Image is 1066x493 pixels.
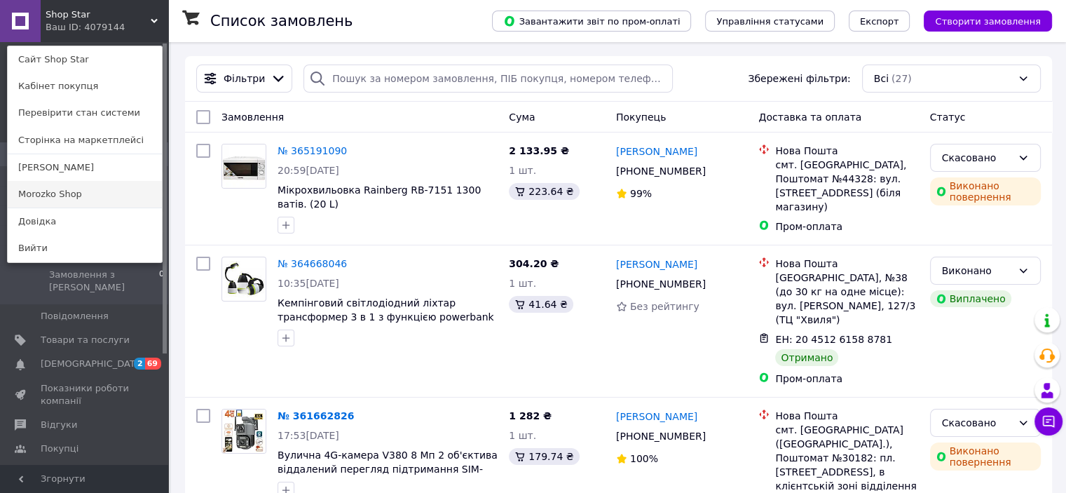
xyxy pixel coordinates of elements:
[8,46,162,73] a: Сайт Shop Star
[221,144,266,189] a: Фото товару
[41,382,130,407] span: Показники роботи компанії
[509,165,536,176] span: 1 шт.
[509,183,579,200] div: 223.64 ₴
[41,419,77,431] span: Відгуки
[930,177,1041,205] div: Виконано повернення
[616,144,697,158] a: [PERSON_NAME]
[8,127,162,154] a: Сторінка на маркетплейсі
[8,235,162,262] a: Вийти
[41,334,130,346] span: Товари та послуги
[221,257,266,302] a: Фото товару
[775,334,892,345] span: ЕН: 20 4512 6158 8781
[748,72,850,86] span: Збережені фільтри:
[775,271,918,327] div: [GEOGRAPHIC_DATA], №38 (до 30 кг на одне місце): вул. [PERSON_NAME], 127/3 (ТЦ "Хвиля")
[910,15,1052,26] a: Створити замовлення
[942,415,1012,431] div: Скасовано
[930,443,1041,471] div: Виконано повернення
[8,100,162,126] a: Перевірити стан системи
[849,11,910,32] button: Експорт
[891,73,912,84] span: (27)
[278,297,494,337] a: Кемпінговий світлодіодний ліхтар трансформер 3 в 1 з функцією powerbank SHAYING
[509,112,535,123] span: Cума
[503,15,680,27] span: Завантажити звіт по пром-оплаті
[278,430,339,441] span: 17:53[DATE]
[509,410,552,421] span: 1 282 ₴
[8,154,162,181] a: [PERSON_NAME]
[222,144,266,188] img: Фото товару
[46,21,104,34] div: Ваш ID: 4079144
[509,145,569,156] span: 2 133.95 ₴
[616,410,697,424] a: [PERSON_NAME]
[775,220,918,234] div: Пром-оплата
[509,448,579,465] div: 179.74 ₴
[221,409,266,454] a: Фото товару
[492,11,691,32] button: Завантажити звіт по пром-оплаті
[224,72,265,86] span: Фільтри
[303,65,673,93] input: Пошук за номером замовлення, ПІБ покупця, номером телефону, Email, номером накладної
[613,161,709,181] div: [PHONE_NUMBER]
[509,430,536,441] span: 1 шт.
[775,372,918,386] div: Пром-оплата
[616,112,666,123] span: Покупець
[41,358,144,370] span: [DEMOGRAPHIC_DATA]
[775,349,838,366] div: Отримано
[159,269,164,294] span: 0
[775,158,918,214] div: смт. [GEOGRAPHIC_DATA], Поштомат №44328: вул. [STREET_ADDRESS] (біля магазину)
[278,450,498,489] a: Вулична 4G-камера V380 8 Мп 2 об'єктива віддалений перегляд підтримання SIM-карток обертання сигн...
[278,165,339,176] span: 20:59[DATE]
[278,410,354,421] a: № 361662826
[509,296,573,313] div: 41.64 ₴
[630,453,658,464] span: 100%
[278,145,347,156] a: № 365191090
[221,112,284,123] span: Замовлення
[930,112,966,123] span: Статус
[278,184,481,210] a: Мікрохвильовка Rainberg RB-7151 1300 ватів. (20 L)
[145,358,161,370] span: 69
[775,409,918,423] div: Нова Пошта
[860,16,899,27] span: Експорт
[630,301,699,312] span: Без рейтингу
[8,181,162,208] a: Morozko Shop
[630,188,652,199] span: 99%
[942,263,1012,278] div: Виконано
[930,290,1011,307] div: Виплачено
[1034,407,1062,435] button: Чат з покупцем
[509,278,536,289] span: 1 шт.
[942,150,1012,166] div: Скасовано
[758,112,861,123] span: Доставка та оплата
[8,73,162,100] a: Кабінет покупця
[935,16,1041,27] span: Створити замовлення
[775,144,918,158] div: Нова Пошта
[924,11,1052,32] button: Створити замовлення
[41,310,109,323] span: Повідомлення
[134,358,145,370] span: 2
[509,258,559,269] span: 304.20 ₴
[46,8,151,21] span: Shop Star
[8,208,162,235] a: Довідка
[41,443,78,455] span: Покупці
[616,257,697,271] a: [PERSON_NAME]
[222,261,266,297] img: Фото товару
[775,257,918,271] div: Нова Пошта
[705,11,835,32] button: Управління статусами
[210,13,353,29] h1: Список замовлень
[278,278,339,289] span: 10:35[DATE]
[874,72,889,86] span: Всі
[613,274,709,294] div: [PHONE_NUMBER]
[278,258,347,269] a: № 364668046
[49,269,159,294] span: Замовлення з [PERSON_NAME]
[222,410,265,453] img: Фото товару
[613,426,709,446] div: [PHONE_NUMBER]
[716,16,824,27] span: Управління статусами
